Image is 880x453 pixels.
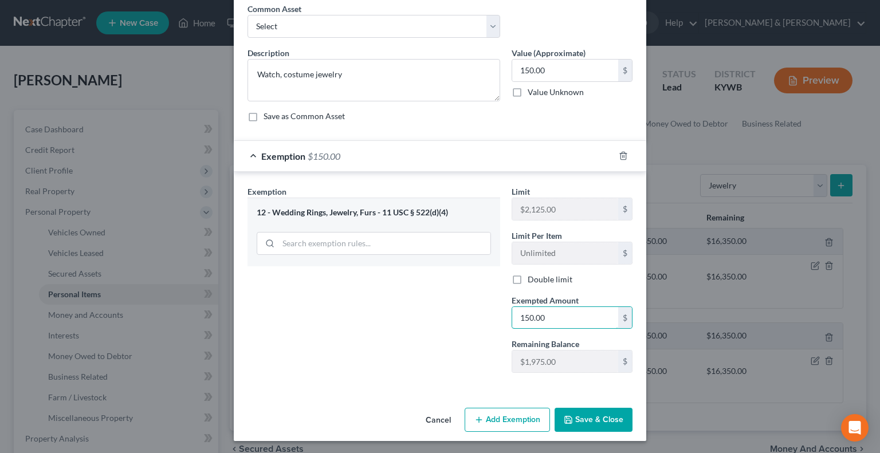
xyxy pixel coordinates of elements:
[465,408,550,432] button: Add Exemption
[512,187,530,196] span: Limit
[841,414,869,442] div: Open Intercom Messenger
[247,48,289,58] span: Description
[261,151,305,161] span: Exemption
[512,350,618,372] input: --
[618,307,632,329] div: $
[618,198,632,220] div: $
[528,86,584,98] label: Value Unknown
[512,47,586,59] label: Value (Approximate)
[512,307,618,329] input: 0.00
[618,60,632,81] div: $
[278,233,490,254] input: Search exemption rules...
[247,3,301,15] label: Common Asset
[264,111,345,122] label: Save as Common Asset
[512,60,618,81] input: 0.00
[512,230,562,242] label: Limit Per Item
[528,274,572,285] label: Double limit
[618,350,632,372] div: $
[512,198,618,220] input: --
[512,338,579,350] label: Remaining Balance
[247,187,286,196] span: Exemption
[512,296,579,305] span: Exempted Amount
[257,207,491,218] div: 12 - Wedding Rings, Jewelry, Furs - 11 USC § 522(d)(4)
[308,151,340,161] span: $150.00
[512,242,618,264] input: --
[417,409,460,432] button: Cancel
[555,408,632,432] button: Save & Close
[618,242,632,264] div: $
